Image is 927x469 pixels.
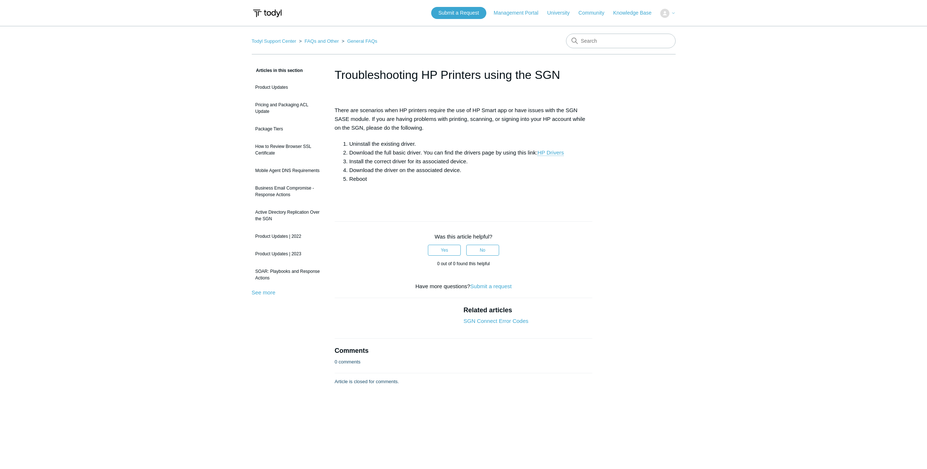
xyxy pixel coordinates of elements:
a: Product Updates | 2023 [252,247,324,261]
div: Have more questions? [335,282,593,291]
a: Product Updates [252,80,324,94]
a: Submit a request [470,283,512,289]
a: Community [578,9,612,17]
a: General FAQs [347,38,377,44]
li: Install the correct driver for its associated device. [349,157,593,166]
a: How to Review Browser SSL Certificate [252,140,324,160]
a: HP Drivers [537,149,564,156]
h1: Troubleshooting HP Printers using the SGN [335,66,593,84]
h2: Comments [335,346,593,356]
a: SOAR: Playbooks and Response Actions [252,264,324,285]
input: Search [566,34,676,48]
a: Knowledge Base [613,9,659,17]
li: Uninstall the existing driver. [349,140,593,148]
a: Mobile Agent DNS Requirements [252,164,324,178]
span: Was this article helpful? [435,233,493,240]
a: Active Directory Replication Over the SGN [252,205,324,226]
a: Management Portal [494,9,546,17]
a: Submit a Request [431,7,486,19]
img: Todyl Support Center Help Center home page [252,7,283,20]
a: See more [252,289,276,295]
a: Todyl Support Center [252,38,296,44]
a: University [547,9,577,17]
span: 0 out of 0 found this helpful [437,261,490,266]
p: 0 comments [335,358,361,366]
li: Download the driver on the associated device. [349,166,593,175]
h2: Related articles [463,305,592,315]
a: FAQs and Other [304,38,339,44]
a: Pricing and Packaging ACL Update [252,98,324,118]
button: This article was helpful [428,245,461,256]
a: Product Updates | 2022 [252,229,324,243]
li: General FAQs [340,38,377,44]
p: Article is closed for comments. [335,378,399,385]
li: Reboot [349,175,593,183]
li: FAQs and Other [297,38,340,44]
a: SGN Connect Error Codes [463,318,528,324]
li: Download the full basic driver. You can find the drivers page by using this link: [349,148,593,157]
button: This article was not helpful [466,245,499,256]
a: Business Email Compromise - Response Actions [252,181,324,202]
li: Todyl Support Center [252,38,298,44]
a: Package Tiers [252,122,324,136]
p: There are scenarios when HP printers require the use of HP Smart app or have issues with the SGN ... [335,106,593,132]
span: Articles in this section [252,68,303,73]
